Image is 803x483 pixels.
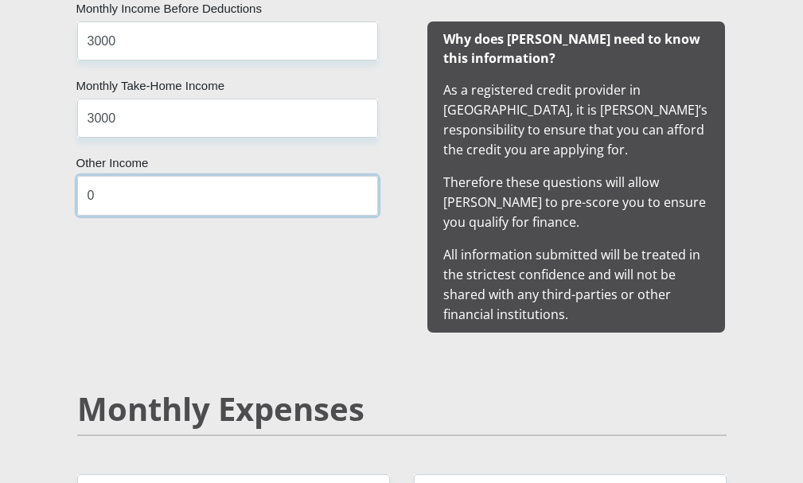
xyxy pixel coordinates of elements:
b: Why does [PERSON_NAME] need to know this information? [443,30,700,67]
input: Monthly Income Before Deductions [77,21,378,60]
span: As a registered credit provider in [GEOGRAPHIC_DATA], it is [PERSON_NAME]’s responsibility to ens... [443,29,709,323]
input: Other Income [77,176,378,215]
h2: Monthly Expenses [77,390,727,428]
input: Monthly Take Home Income [77,99,378,138]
